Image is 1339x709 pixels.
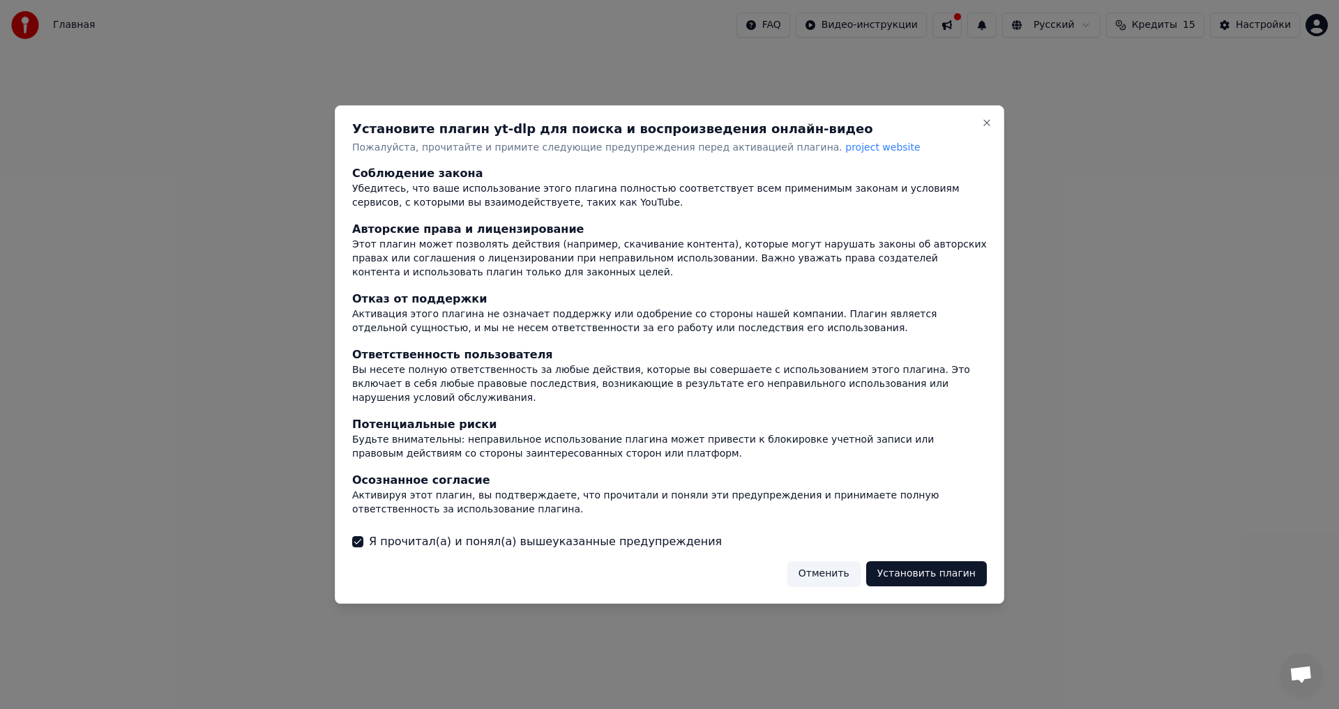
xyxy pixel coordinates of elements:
label: Я прочитал(а) и понял(а) вышеуказанные предупреждения [369,533,722,550]
div: Активация этого плагина не означает поддержку или одобрение со стороны нашей компании. Плагин явл... [352,308,987,336]
div: Этот плагин может позволять действия (например, скачивание контента), которые могут нарушать зако... [352,238,987,280]
h2: Установите плагин yt-dlp для поиска и воспроизведения онлайн-видео [352,123,987,135]
div: Авторские права и лицензирование [352,222,987,238]
p: Пожалуйста, прочитайте и примите следующие предупреждения перед активацией плагина. [352,141,987,155]
div: Ответственность пользователя [352,346,987,363]
div: Соблюдение закона [352,166,987,183]
span: project website [845,142,920,153]
div: Убедитесь, что ваше использование этого плагина полностью соответствует всем применимым законам и... [352,183,987,211]
div: Потенциальные риски [352,416,987,433]
div: Будьте внимательны: неправильное использование плагина может привести к блокировке учетной записи... [352,433,987,461]
div: Активируя этот плагин, вы подтверждаете, что прочитали и поняли эти предупреждения и принимаете п... [352,489,987,517]
button: Отменить [787,561,861,586]
div: Осознанное согласие [352,472,987,489]
div: Отказ от поддержки [352,291,987,308]
button: Установить плагин [866,561,987,586]
div: Вы несете полную ответственность за любые действия, которые вы совершаете с использованием этого ... [352,363,987,405]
